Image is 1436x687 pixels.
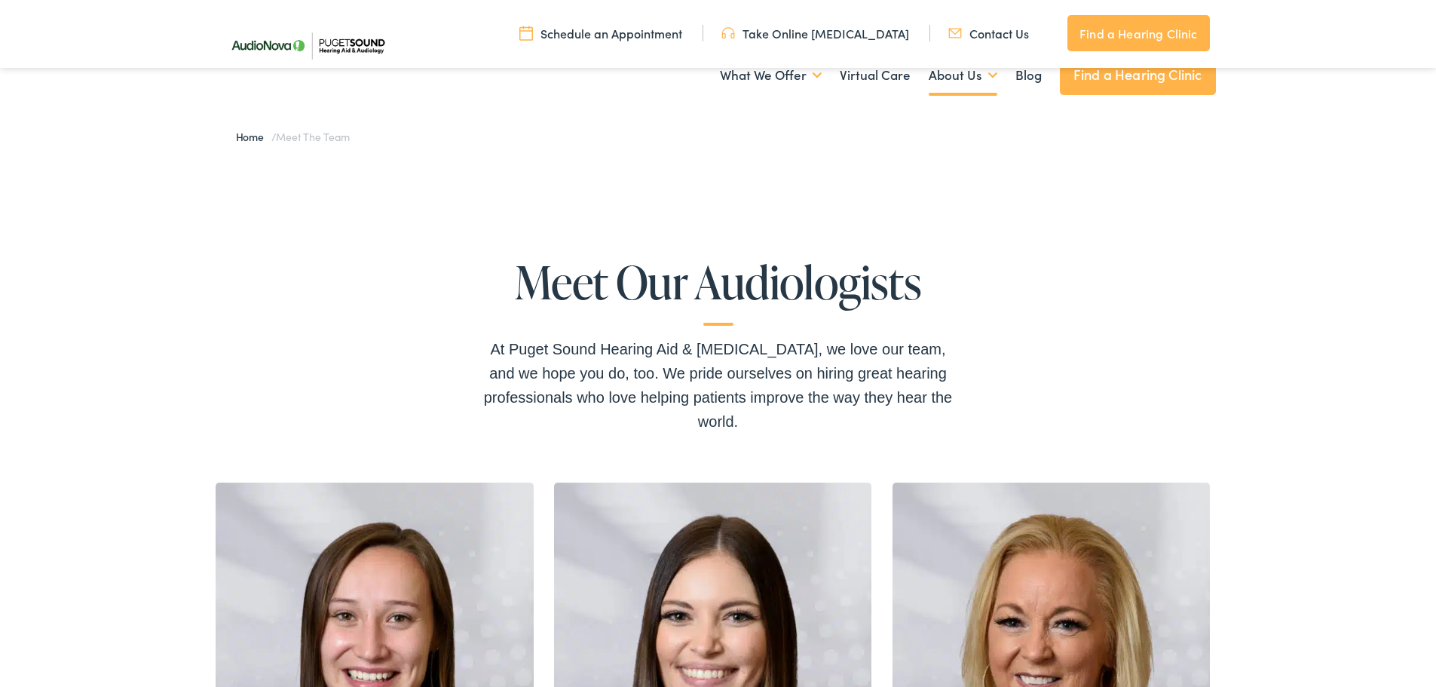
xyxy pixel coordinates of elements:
h1: Meet Our Audiologists [477,257,960,326]
a: Contact Us [948,25,1029,41]
a: About Us [929,48,997,103]
img: utility icon [721,25,735,41]
a: Home [236,129,271,144]
span: Meet the Team [276,129,349,144]
span: / [236,129,350,144]
a: Virtual Care [840,48,911,103]
img: utility icon [948,25,962,41]
img: utility icon [519,25,533,41]
a: What We Offer [720,48,822,103]
a: Schedule an Appointment [519,25,682,41]
a: Blog [1015,48,1042,103]
a: Take Online [MEDICAL_DATA] [721,25,909,41]
div: At Puget Sound Hearing Aid & [MEDICAL_DATA], we love our team, and we hope you do, too. We pride ... [477,337,960,434]
a: Find a Hearing Clinic [1067,15,1209,51]
a: Find a Hearing Clinic [1060,54,1216,95]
